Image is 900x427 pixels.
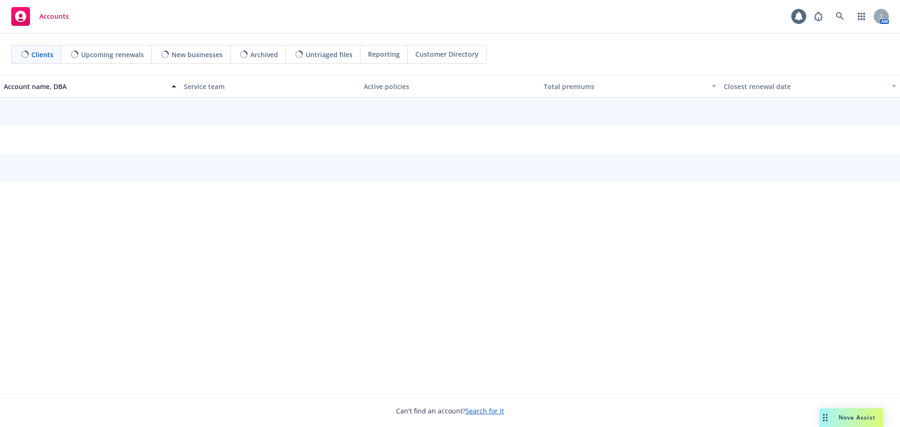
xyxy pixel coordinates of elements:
a: Report a Bug [809,7,828,26]
div: Closest renewal date [724,82,886,91]
span: Untriaged files [306,50,352,60]
div: Active policies [364,82,536,91]
button: Closest renewal date [720,75,900,97]
div: Account name, DBA [4,82,166,91]
span: Can't find an account? [396,406,504,416]
a: Accounts [7,3,73,30]
span: Clients [31,50,53,60]
div: Service team [184,82,356,91]
span: New businesses [172,50,223,60]
span: Accounts [39,13,69,20]
a: Switch app [852,7,871,26]
span: Archived [250,50,278,60]
button: Total premiums [540,75,720,97]
span: Customer Directory [415,49,479,59]
button: Nova Assist [819,408,883,427]
div: Total premiums [544,82,706,91]
button: Service team [180,75,360,97]
span: Reporting [368,49,400,59]
div: Drag to move [819,408,831,427]
a: Search for it [465,406,504,415]
button: Active policies [360,75,540,97]
span: Upcoming renewals [81,50,144,60]
a: Search [831,7,849,26]
span: Nova Assist [839,413,876,421]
